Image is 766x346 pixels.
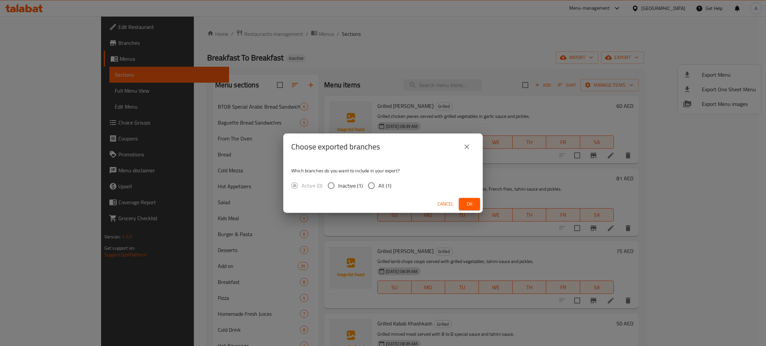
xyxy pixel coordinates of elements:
[459,139,475,155] button: close
[291,141,380,152] h2: Choose exported branches
[302,182,322,190] span: Active (0)
[435,198,456,210] button: Cancel
[378,182,391,190] span: All (1)
[464,200,475,208] span: Ok
[438,200,453,208] span: Cancel
[291,167,475,174] p: Which branches do you want to include in your export?
[459,198,480,210] button: Ok
[338,182,363,190] span: Inactive (1)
